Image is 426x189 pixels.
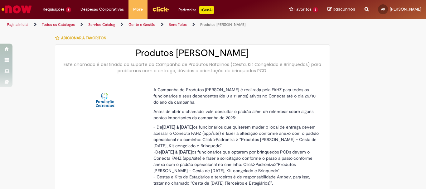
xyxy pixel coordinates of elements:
[152,4,169,14] img: click_logo_yellow_360x200.png
[55,31,109,45] button: Adicionar a Favoritos
[153,149,155,155] em: -
[200,22,245,27] a: Produtos [PERSON_NAME]
[153,124,319,149] span: - De os funcionários que quiserem mudar o local de entrega devem acessar o Conecta FAHZ (app/site...
[313,7,318,12] span: 2
[381,7,385,11] span: AB
[153,87,316,105] span: A Campanha de Produtos [PERSON_NAME] é realizada pela FAHZ para todos os funcionários e seus depe...
[162,124,193,130] strong: [DATE] à [DATE]
[42,22,75,27] a: Todos os Catálogos
[327,7,355,12] a: Rascunhos
[61,35,106,40] span: Adicionar a Favoritos
[7,22,28,27] a: Página inicial
[333,6,355,12] span: Rascunhos
[169,22,187,27] a: Benefícios
[5,19,279,31] ul: Trilhas de página
[61,48,323,58] h2: Produtos [PERSON_NAME]
[95,90,115,110] img: Produtos Natalinos - FAHZ
[133,6,143,12] span: More
[161,149,192,155] strong: [DATE] à [DATE]
[128,22,155,27] a: Gente e Gestão
[178,6,214,14] div: Padroniza
[61,61,323,74] div: Este chamado é destinado ao suporte da Campanha de Produtos Natalinos (Cesta, Kit Congelado e Bri...
[80,6,124,12] span: Despesas Corporativas
[153,174,310,186] span: - Cestas e Kits de Estagiários e terceiros é de responsabilidade Ambev, para isso, tratar no cham...
[66,7,71,12] span: 8
[294,6,312,12] span: Favoritos
[1,3,33,16] img: ServiceNow
[199,6,214,14] p: +GenAi
[153,149,312,173] span: De os funcionários que optarem por brinquedos PCDs devem o Conecta FAHZ (app/site) e fazer a soli...
[43,6,65,12] span: Requisições
[88,22,115,27] a: Service Catalog
[153,109,313,120] span: Antes de abrir o chamado, vale consultar o padrão além de relembrar sobre alguns pontos important...
[390,7,421,12] span: [PERSON_NAME]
